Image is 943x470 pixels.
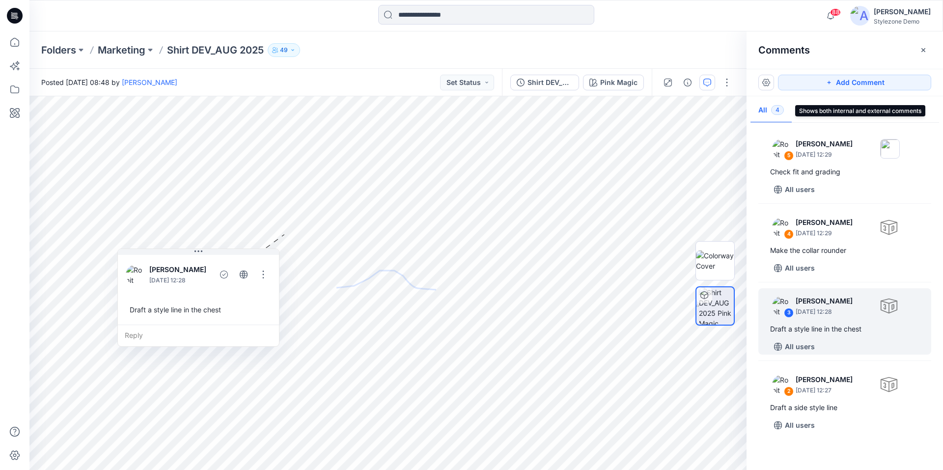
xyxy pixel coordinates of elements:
p: [DATE] 12:29 [796,150,853,160]
h2: Comments [758,44,810,56]
span: 4 [889,105,902,115]
img: Ronit Segev [126,265,145,284]
p: 49 [280,45,288,55]
div: Pink Magic [600,77,638,88]
img: Ronit Segev [772,296,792,316]
p: [DATE] 12:29 [796,228,853,238]
a: [PERSON_NAME] [122,78,177,86]
div: 3 [784,308,794,318]
p: All users [785,419,815,431]
p: [PERSON_NAME] [796,217,853,228]
button: Pink Magic [583,75,644,90]
div: 5 [784,151,794,161]
button: Shirt DEV_AUG 2025 [510,75,579,90]
p: [PERSON_NAME] [796,295,853,307]
div: Shirt DEV_AUG 2025 [527,77,573,88]
button: All users [770,182,819,197]
div: 4 [784,229,794,239]
img: Ronit Segev [772,218,792,237]
button: Internal [792,98,850,123]
button: Add Comment [778,75,931,90]
p: [PERSON_NAME] [149,264,212,276]
img: Ronit Segev [772,375,792,394]
button: All users [770,339,819,355]
span: 0 [830,105,842,115]
div: Draft a side style line [770,402,919,414]
a: Marketing [98,43,145,57]
span: 4 [771,105,784,115]
p: All users [785,262,815,274]
button: 49 [268,43,300,57]
p: Shirt DEV_AUG 2025 [167,43,264,57]
div: Draft a style line in the chest [770,323,919,335]
button: External [850,98,910,123]
div: Draft a style line in the chest [126,301,271,319]
button: All [750,98,792,123]
p: [DATE] 12:28 [796,307,853,317]
p: [PERSON_NAME] [796,138,853,150]
button: All users [770,417,819,433]
span: 88 [830,8,841,16]
p: [DATE] 12:28 [149,276,212,285]
span: Posted [DATE] 08:48 by [41,77,177,87]
div: Reply [118,325,279,346]
p: [PERSON_NAME] [796,374,853,386]
div: Check fit and grading [770,166,919,178]
button: All users [770,260,819,276]
div: 2 [784,387,794,396]
img: Shirt DEV_AUG 2025 Pink Magic [699,287,734,325]
div: Stylezone Demo [874,18,931,25]
button: Details [680,75,695,90]
p: All users [785,341,815,353]
img: avatar [850,6,870,26]
a: Folders [41,43,76,57]
img: Ronit Segev [772,139,792,159]
div: Make the collar rounder [770,245,919,256]
div: [PERSON_NAME] [874,6,931,18]
p: All users [785,184,815,195]
img: Colorway Cover [696,250,734,271]
p: [DATE] 12:27 [796,386,853,395]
